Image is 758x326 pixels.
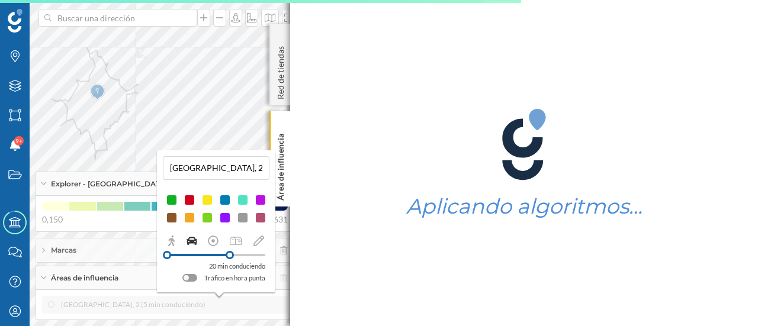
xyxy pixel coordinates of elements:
[51,245,76,256] span: Marcas
[209,260,265,272] p: 20 min conduciendo
[204,272,265,284] label: Tráfico en hora punta
[15,135,23,147] span: 9+
[275,129,287,201] p: Área de influencia
[42,214,63,225] span: 0,150
[51,273,118,283] span: Áreas de influencia
[51,179,250,189] span: Explorer - [GEOGRAPHIC_DATA] 140624 130625 (Capas)
[275,41,287,99] p: Red de tiendas
[24,8,66,19] span: Soporte
[406,195,643,218] h1: Aplicando algoritmos…
[8,9,23,33] img: Geoblink Logo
